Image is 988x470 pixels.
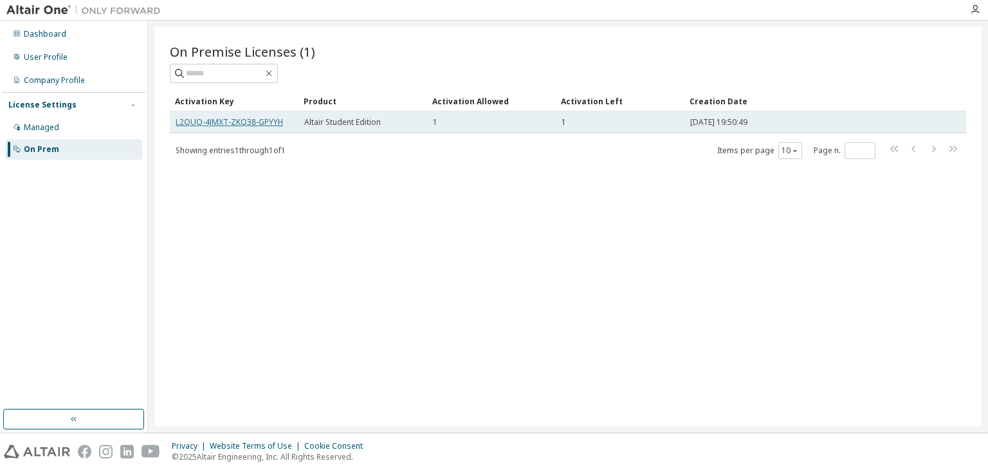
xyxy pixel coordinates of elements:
[176,117,283,127] a: L2QUQ-4JMXT-ZKQ38-GPYYH
[690,117,747,127] span: [DATE] 19:50:49
[176,145,286,156] span: Showing entries 1 through 1 of 1
[24,29,66,39] div: Dashboard
[561,91,679,111] div: Activation Left
[24,122,59,133] div: Managed
[170,42,315,61] span: On Premise Licenses (1)
[172,441,210,451] div: Privacy
[304,441,370,451] div: Cookie Consent
[782,146,799,156] button: 10
[8,100,77,110] div: License Settings
[172,451,370,462] p: © 2025 Altair Engineering, Inc. All Rights Reserved.
[6,4,167,17] img: Altair One
[304,117,381,127] span: Altair Student Edition
[24,52,68,62] div: User Profile
[433,117,437,127] span: 1
[78,445,91,458] img: facebook.svg
[690,91,910,111] div: Creation Date
[24,144,59,155] div: On Prem
[120,445,134,458] img: linkedin.svg
[717,142,802,159] span: Items per page
[814,142,875,159] span: Page n.
[142,445,160,458] img: youtube.svg
[99,445,113,458] img: instagram.svg
[175,91,293,111] div: Activation Key
[562,117,566,127] span: 1
[432,91,551,111] div: Activation Allowed
[304,91,422,111] div: Product
[24,75,85,86] div: Company Profile
[210,441,304,451] div: Website Terms of Use
[4,445,70,458] img: altair_logo.svg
